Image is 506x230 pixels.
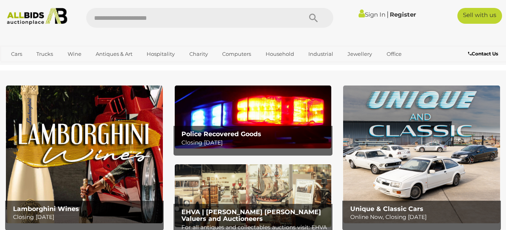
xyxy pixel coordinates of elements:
p: Closing [DATE] [181,138,328,148]
img: Allbids.com.au [4,8,70,25]
b: Unique & Classic Cars [350,205,423,213]
a: Household [261,48,299,61]
a: Contact Us [468,49,500,58]
a: Sports [6,61,32,74]
b: Contact Us [468,51,498,57]
b: Lamborghini Wines [13,205,79,213]
a: [GEOGRAPHIC_DATA] [36,61,103,74]
a: Hospitality [142,48,180,61]
a: EHVA | Evans Hastings Valuers and Auctioneers EHVA | [PERSON_NAME] [PERSON_NAME] Valuers and Auct... [175,164,332,227]
img: Police Recovered Goods [175,86,332,148]
button: Search [294,8,333,28]
img: EHVA | Evans Hastings Valuers and Auctioneers [175,164,332,227]
a: Industrial [303,48,338,61]
a: Cars [6,48,27,61]
a: Antiques & Art [91,48,138,61]
b: EHVA | [PERSON_NAME] [PERSON_NAME] Valuers and Auctioneers [181,208,321,223]
a: Sell with us [457,8,502,24]
a: Charity [184,48,213,61]
a: Police Recovered Goods Police Recovered Goods Closing [DATE] [175,86,332,148]
p: Closing [DATE] [13,212,160,222]
a: Sign In [359,11,385,18]
a: Lamborghini Wines Lamborghini Wines Closing [DATE] [6,86,163,223]
a: Trucks [31,48,58,61]
a: Wine [62,48,87,61]
img: Unique & Classic Cars [343,86,500,223]
a: Jewellery [342,48,377,61]
a: Register [390,11,416,18]
span: | [387,10,389,19]
img: Lamborghini Wines [6,86,163,223]
b: Police Recovered Goods [181,130,261,138]
a: Computers [217,48,256,61]
a: Unique & Classic Cars Unique & Classic Cars Online Now, Closing [DATE] [343,86,500,223]
a: Office [381,48,407,61]
p: Online Now, Closing [DATE] [350,212,497,222]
